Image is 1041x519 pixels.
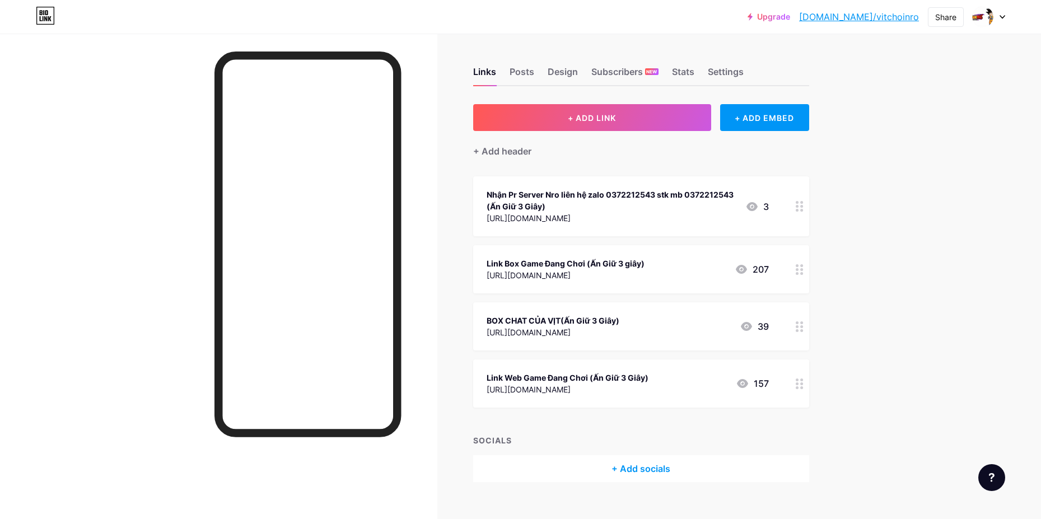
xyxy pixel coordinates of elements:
div: Design [548,65,578,85]
div: Link Box Game Đang Chơi (Ấn Giữ 3 giây) [487,258,645,269]
div: [URL][DOMAIN_NAME] [487,384,648,395]
div: + Add header [473,144,531,158]
div: [URL][DOMAIN_NAME] [487,326,619,338]
div: [URL][DOMAIN_NAME] [487,212,736,224]
div: BOX CHAT CỦA VỊT(Ấn Giữ 3 Giây) [487,315,619,326]
span: + ADD LINK [568,113,616,123]
a: Upgrade [748,12,790,21]
div: SOCIALS [473,434,809,446]
div: 157 [736,377,769,390]
div: Posts [510,65,534,85]
div: Links [473,65,496,85]
div: Subscribers [591,65,659,85]
button: + ADD LINK [473,104,711,131]
div: + Add socials [473,455,809,482]
div: [URL][DOMAIN_NAME] [487,269,645,281]
img: Viet Văn [972,6,993,27]
div: 3 [745,200,769,213]
div: Nhận Pr Server Nro liên hệ zalo 0372212543 stk mb 0372212543 (Ấn Giữ 3 Giây) [487,189,736,212]
div: Settings [708,65,744,85]
div: Stats [672,65,694,85]
div: + ADD EMBED [720,104,809,131]
div: Share [935,11,956,23]
a: [DOMAIN_NAME]/vitchoinro [799,10,919,24]
div: 39 [740,320,769,333]
span: NEW [646,68,657,75]
div: 207 [735,263,769,276]
div: Link Web Game Đang Chơi (Ấn Giữ 3 Giây) [487,372,648,384]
